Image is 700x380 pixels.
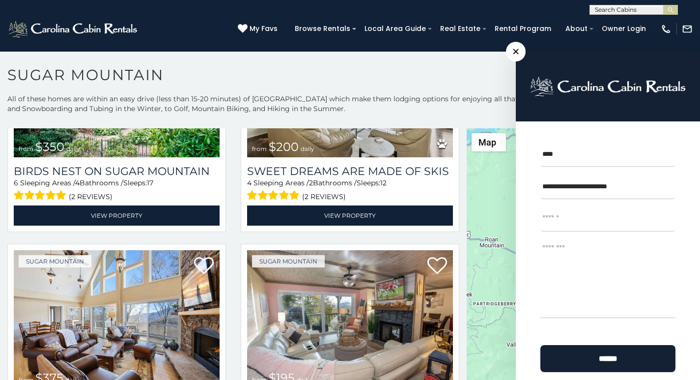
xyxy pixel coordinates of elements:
img: mail-regular-white.png [682,24,693,34]
img: White-1-2.png [7,19,140,39]
a: Rental Program [490,21,556,36]
a: Add to favorites [194,256,214,277]
span: My Favs [250,24,278,34]
img: logo [530,76,686,97]
a: Birds Nest On Sugar Mountain [14,165,220,178]
div: Sleeping Areas / Bathrooms / Sleeps: [14,178,220,203]
a: Owner Login [597,21,651,36]
span: 12 [380,178,387,187]
span: Map [478,137,496,147]
img: phone-regular-white.png [661,24,672,34]
a: Real Estate [435,21,485,36]
span: 2 [309,178,313,187]
div: Sleeping Areas / Bathrooms / Sleeps: [247,178,453,203]
span: daily [301,145,314,152]
a: Sugar Mountain [252,255,325,267]
span: 4 [75,178,80,187]
span: (2 reviews) [302,190,346,203]
span: from [19,145,33,152]
span: × [506,42,526,61]
a: View Property [14,205,220,226]
span: from [252,145,267,152]
span: $350 [35,140,64,154]
a: Sweet Dreams Are Made Of Skis [247,165,453,178]
a: My Favs [238,24,280,34]
span: 6 [14,178,18,187]
span: $200 [269,140,299,154]
a: About [560,21,592,36]
a: View Property [247,205,453,226]
span: 4 [247,178,252,187]
a: Add to favorites [427,256,447,277]
a: Sugar Mountain [19,255,91,267]
span: (2 reviews) [69,190,112,203]
button: Change map style [472,133,506,151]
span: 17 [147,178,153,187]
a: Browse Rentals [290,21,355,36]
a: Local Area Guide [360,21,431,36]
span: daily [66,145,80,152]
